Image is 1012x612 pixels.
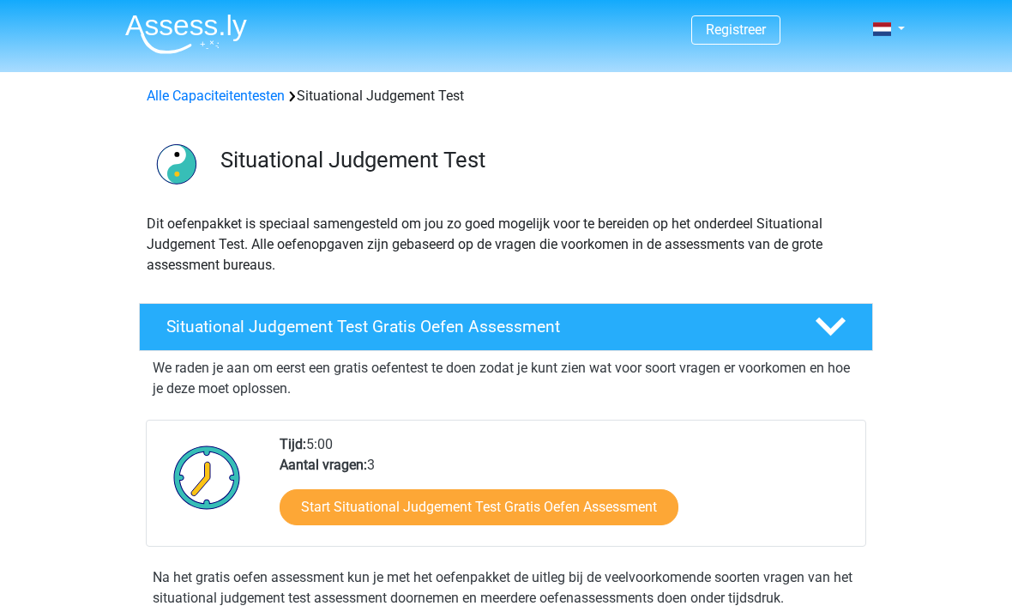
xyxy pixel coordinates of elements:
b: Aantal vragen: [280,457,367,473]
img: Assessly [125,14,247,54]
div: Situational Judgement Test [140,86,872,106]
img: situational judgement test [140,127,213,200]
h4: Situational Judgement Test Gratis Oefen Assessment [166,317,787,336]
div: 5:00 3 [267,434,864,546]
a: Alle Capaciteitentesten [147,88,285,104]
a: Start Situational Judgement Test Gratis Oefen Assessment [280,489,678,525]
a: Registreer [706,21,766,38]
p: Dit oefenpakket is speciaal samengesteld om jou zo goed mogelijk voor te bereiden op het onderdee... [147,214,865,276]
div: Na het gratis oefen assessment kun je met het oefenpakket de uitleg bij de veelvoorkomende soorte... [146,567,866,609]
b: Tijd: [280,436,306,452]
img: Klok [164,434,250,520]
a: Situational Judgement Test Gratis Oefen Assessment [132,303,880,351]
p: We raden je aan om eerst een gratis oefentest te doen zodat je kunt zien wat voor soort vragen er... [153,358,859,399]
h3: Situational Judgement Test [220,147,859,173]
